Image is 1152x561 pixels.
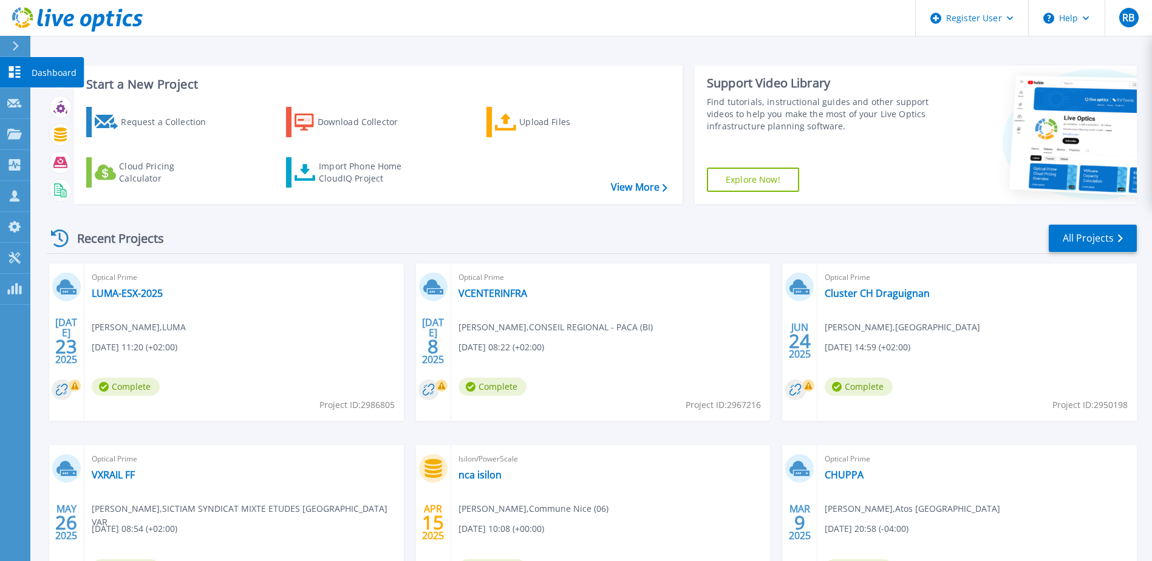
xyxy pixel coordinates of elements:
span: 26 [55,517,77,528]
a: VCENTERINFRA [458,287,527,299]
span: Project ID: 2967216 [686,398,761,412]
span: Project ID: 2986805 [319,398,395,412]
span: [DATE] 10:08 (+00:00) [458,522,544,535]
span: [PERSON_NAME] , Atos [GEOGRAPHIC_DATA] [825,502,1000,515]
div: Import Phone Home CloudIQ Project [319,160,414,185]
a: Cloud Pricing Calculator [86,157,222,188]
a: Request a Collection [86,107,222,137]
span: Optical Prime [458,271,763,284]
span: [DATE] 11:20 (+02:00) [92,341,177,354]
a: LUMA-ESX-2025 [92,287,163,299]
div: Recent Projects [47,223,180,253]
span: Optical Prime [825,452,1130,466]
p: Dashboard [32,57,77,89]
span: Optical Prime [92,271,397,284]
a: All Projects [1049,225,1137,252]
div: Cloud Pricing Calculator [119,160,216,185]
a: nca isilon [458,469,502,481]
div: Request a Collection [121,110,218,134]
span: Isilon/PowerScale [458,452,763,466]
span: 24 [789,336,811,346]
span: Optical Prime [825,271,1130,284]
span: [DATE] 20:58 (-04:00) [825,522,908,535]
span: Optical Prime [92,452,397,466]
div: Download Collector [318,110,415,134]
span: [PERSON_NAME] , Commune Nice (06) [458,502,608,515]
a: Upload Files [486,107,622,137]
span: [PERSON_NAME] , LUMA [92,321,186,334]
span: Complete [92,378,160,396]
span: [PERSON_NAME] , CONSEIL REGIONAL - PACA (BI) [458,321,653,334]
a: View More [611,182,667,193]
span: [DATE] 14:59 (+02:00) [825,341,910,354]
div: Upload Files [519,110,616,134]
div: MAR 2025 [788,500,811,545]
span: [DATE] 08:22 (+02:00) [458,341,544,354]
span: Complete [458,378,527,396]
div: JUN 2025 [788,319,811,363]
h3: Start a New Project [86,78,667,91]
a: CHUPPA [825,469,864,481]
span: 23 [55,341,77,352]
span: [PERSON_NAME] , SICTIAM SYNDICAT MIXTE ETUDES [GEOGRAPHIC_DATA] VAR [92,502,404,529]
div: [DATE] 2025 [421,319,445,363]
span: 9 [794,517,805,528]
div: [DATE] 2025 [55,319,78,363]
a: VXRAIL FF [92,469,135,481]
span: RB [1122,13,1134,22]
a: Explore Now! [707,168,799,192]
a: Download Collector [286,107,421,137]
div: Support Video Library [707,75,932,91]
span: Project ID: 2950198 [1052,398,1128,412]
div: MAY 2025 [55,500,78,545]
span: [DATE] 08:54 (+02:00) [92,522,177,535]
span: [PERSON_NAME] , [GEOGRAPHIC_DATA] [825,321,980,334]
div: Find tutorials, instructional guides and other support videos to help you make the most of your L... [707,96,932,132]
span: 8 [428,341,438,352]
a: Cluster CH Draguignan [825,287,930,299]
span: Complete [825,378,893,396]
div: APR 2025 [421,500,445,545]
span: 15 [422,517,444,528]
